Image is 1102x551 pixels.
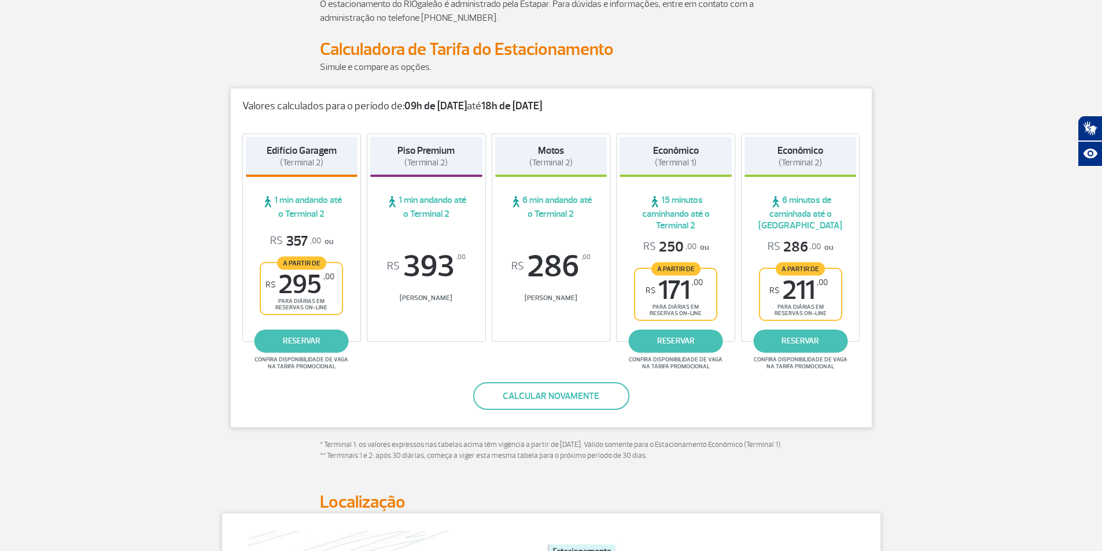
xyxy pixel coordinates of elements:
span: 295 [266,272,334,298]
strong: Piso Premium [397,145,455,157]
span: Confira disponibilidade de vaga na tarifa promocional [752,356,849,370]
sup: R$ [511,260,524,273]
strong: 18h de [DATE] [481,99,542,113]
span: 1 min andando até o Terminal 2 [246,194,358,220]
sup: ,00 [581,251,591,264]
span: para diárias em reservas on-line [271,298,332,311]
sup: ,00 [323,272,334,282]
span: 1 min andando até o Terminal 2 [370,194,482,220]
sup: R$ [387,260,400,273]
a: reservar [629,330,723,353]
strong: Econômico [653,145,699,157]
button: Abrir tradutor de língua de sinais. [1078,116,1102,141]
button: Calcular novamente [473,382,629,410]
span: Confira disponibilidade de vaga na tarifa promocional [253,356,350,370]
span: 15 minutos caminhando até o Terminal 2 [620,194,732,231]
span: 393 [370,251,482,282]
sup: R$ [769,286,779,295]
p: Valores calculados para o período de: até [242,100,860,113]
span: 6 min andando até o Terminal 2 [495,194,607,220]
span: 6 minutos de caminhada até o [GEOGRAPHIC_DATA] [745,194,857,231]
span: (Terminal 2) [404,157,448,168]
p: ou [768,238,833,256]
span: (Terminal 1) [655,157,696,168]
sup: R$ [646,286,655,295]
span: (Terminal 2) [779,157,822,168]
sup: ,00 [456,251,466,264]
h2: Localização [320,491,783,513]
strong: Motos [538,145,564,157]
a: reservar [753,330,847,353]
sup: ,00 [817,278,828,287]
span: A partir de [776,262,825,275]
sup: ,00 [692,278,703,287]
span: A partir de [651,262,701,275]
p: ou [643,238,709,256]
a: reservar [255,330,349,353]
span: Confira disponibilidade de vaga na tarifa promocional [627,356,724,370]
span: (Terminal 2) [280,157,323,168]
p: Simule e compare as opções. [320,60,783,74]
sup: R$ [266,280,275,290]
strong: Econômico [777,145,823,157]
span: [PERSON_NAME] [370,294,482,302]
span: 357 [270,232,321,250]
p: * Terminal 1: os valores expressos nas tabelas acima têm vigência a partir de [DATE]. Válido some... [320,439,783,462]
strong: Edifício Garagem [267,145,337,157]
span: para diárias em reservas on-line [645,304,706,317]
button: Abrir recursos assistivos. [1078,141,1102,167]
span: para diárias em reservas on-line [770,304,831,317]
span: (Terminal 2) [529,157,573,168]
span: [PERSON_NAME] [495,294,607,302]
h2: Calculadora de Tarifa do Estacionamento [320,39,783,60]
div: Plugin de acessibilidade da Hand Talk. [1078,116,1102,167]
p: ou [270,232,333,250]
span: 286 [768,238,821,256]
span: 211 [769,278,828,304]
span: 250 [643,238,696,256]
span: 171 [646,278,703,304]
span: 286 [495,251,607,282]
span: A partir de [277,256,326,269]
strong: 09h de [DATE] [404,99,467,113]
